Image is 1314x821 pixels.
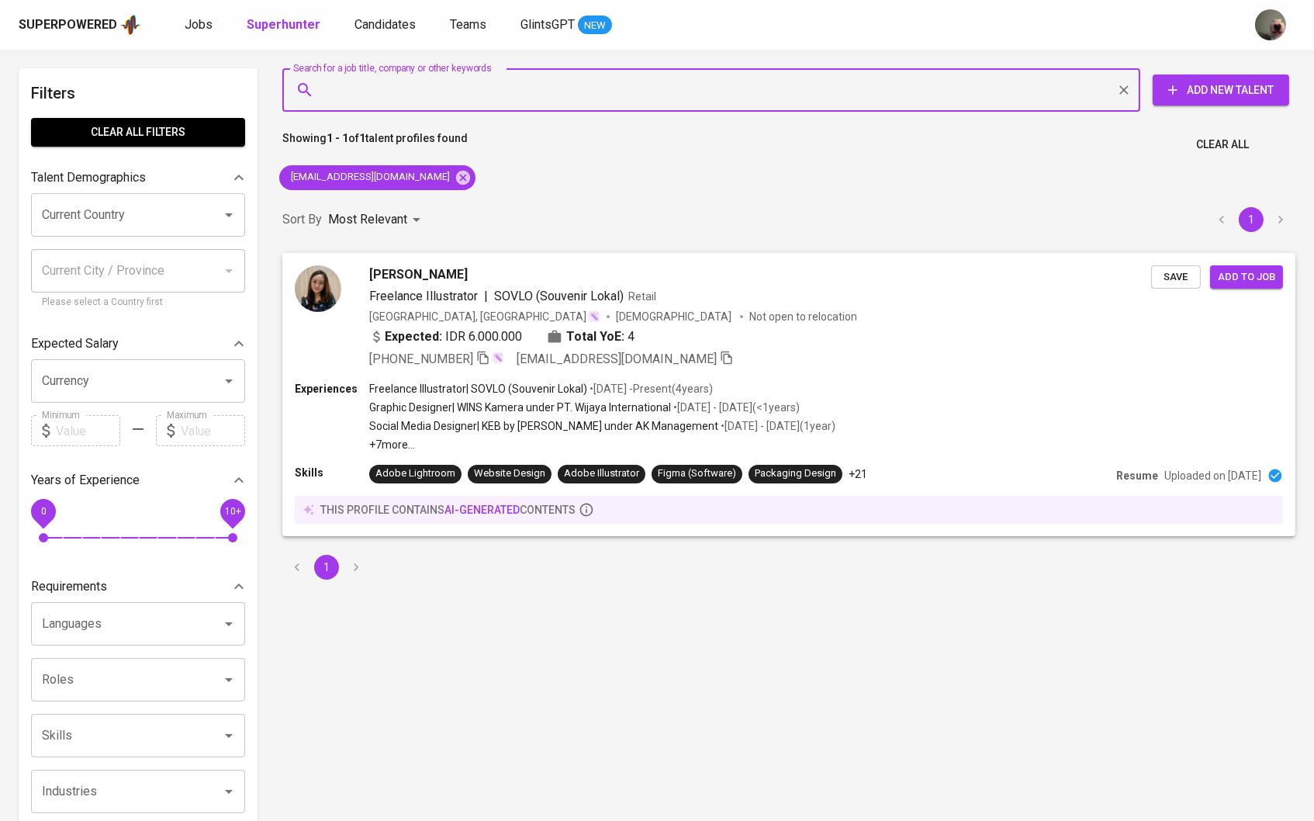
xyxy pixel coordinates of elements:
[520,16,612,35] a: GlintsGPT NEW
[474,466,545,481] div: Website Design
[247,16,323,35] a: Superhunter
[181,415,245,446] input: Value
[282,130,468,159] p: Showing of talent profiles found
[31,81,245,106] h6: Filters
[369,400,671,415] p: Graphic Designer | WINS Kamera under PT. Wijaya International
[328,210,407,229] p: Most Relevant
[755,466,836,481] div: Packaging Design
[520,17,575,32] span: GlintsGPT
[314,555,339,580] button: page 1
[1153,74,1289,106] button: Add New Talent
[588,310,600,323] img: magic_wand.svg
[218,725,240,747] button: Open
[1207,207,1295,232] nav: pagination navigation
[1165,81,1277,100] span: Add New Talent
[658,466,736,481] div: Figma (Software)
[31,118,245,147] button: Clear All filters
[282,555,371,580] nav: pagination navigation
[1113,79,1135,101] button: Clear
[369,418,718,434] p: Social Media Designer | KEB by [PERSON_NAME] under AK Management
[369,327,522,346] div: IDR 6.000.000
[628,290,656,303] span: Retail
[185,17,213,32] span: Jobs
[218,781,240,802] button: Open
[320,502,576,518] p: this profile contains contents
[749,309,857,324] p: Not open to relocation
[369,352,473,366] span: [PHONE_NUMBER]
[247,17,320,32] b: Superhunter
[578,18,612,33] span: NEW
[328,206,426,234] div: Most Relevant
[56,415,120,446] input: Value
[31,334,119,353] p: Expected Salary
[218,669,240,691] button: Open
[31,571,245,602] div: Requirements
[218,204,240,226] button: Open
[42,295,234,310] p: Please select a Country first
[1151,265,1201,289] button: Save
[566,327,624,346] b: Total YoE:
[295,265,341,312] img: 239a4e68a02edbaefdbdf1357280a1d0.png
[587,381,713,397] p: • [DATE] - Present ( 4 years )
[369,265,468,284] span: [PERSON_NAME]
[1218,268,1275,286] span: Add to job
[484,287,488,306] span: |
[282,253,1295,536] a: [PERSON_NAME]Freelance Illustrator|SOVLO (Souvenir Lokal)Retail[GEOGRAPHIC_DATA], [GEOGRAPHIC_DAT...
[354,16,419,35] a: Candidates
[120,13,141,36] img: app logo
[185,16,216,35] a: Jobs
[359,132,365,144] b: 1
[218,613,240,635] button: Open
[1255,9,1286,40] img: aji.muda@glints.com
[31,162,245,193] div: Talent Demographics
[1196,135,1249,154] span: Clear All
[354,17,416,32] span: Candidates
[279,165,475,190] div: [EMAIL_ADDRESS][DOMAIN_NAME]
[19,16,117,34] div: Superpowered
[43,123,233,142] span: Clear All filters
[295,381,369,397] p: Experiences
[40,506,46,517] span: 0
[450,17,486,32] span: Teams
[224,506,240,517] span: 10+
[282,210,322,229] p: Sort By
[671,400,800,415] p: • [DATE] - [DATE] ( <1 years )
[1210,265,1283,289] button: Add to job
[327,132,348,144] b: 1 - 1
[444,504,520,516] span: AI-generated
[494,289,624,303] span: SOVLO (Souvenir Lokal)
[492,352,504,364] img: magic_wand.svg
[369,381,587,397] p: Freelance Illustrator | SOVLO (Souvenir Lokal)
[616,309,734,324] span: [DEMOGRAPHIC_DATA]
[19,13,141,36] a: Superpoweredapp logo
[369,289,478,303] span: Freelance Illustrator
[1239,207,1264,232] button: page 1
[31,471,140,490] p: Years of Experience
[1164,468,1261,483] p: Uploaded on [DATE]
[849,466,867,482] p: +21
[1159,268,1193,286] span: Save
[517,352,717,366] span: [EMAIL_ADDRESS][DOMAIN_NAME]
[31,465,245,496] div: Years of Experience
[369,437,835,452] p: +7 more ...
[450,16,489,35] a: Teams
[385,327,442,346] b: Expected:
[295,465,369,480] p: Skills
[375,466,455,481] div: Adobe Lightroom
[279,170,459,185] span: [EMAIL_ADDRESS][DOMAIN_NAME]
[564,466,639,481] div: Adobe Illustrator
[218,370,240,392] button: Open
[31,168,146,187] p: Talent Demographics
[1190,130,1255,159] button: Clear All
[31,577,107,596] p: Requirements
[1116,468,1158,483] p: Resume
[718,418,835,434] p: • [DATE] - [DATE] ( 1 year )
[628,327,635,346] span: 4
[31,328,245,359] div: Expected Salary
[369,309,600,324] div: [GEOGRAPHIC_DATA], [GEOGRAPHIC_DATA]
